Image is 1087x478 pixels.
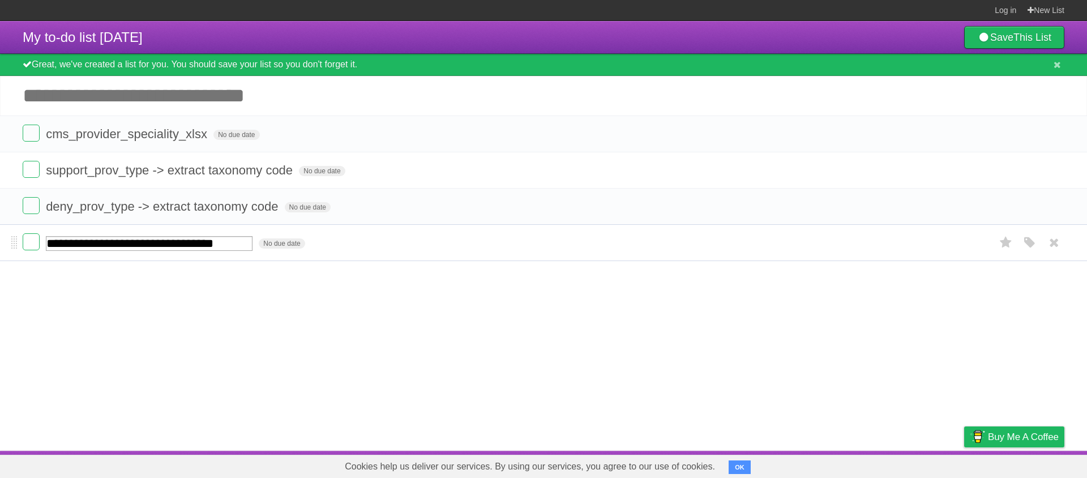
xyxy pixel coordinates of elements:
a: Developers [851,454,897,475]
a: SaveThis List [964,26,1064,49]
img: Buy me a coffee [970,427,985,446]
span: cms_provider_speciality_xlsx [46,127,210,141]
span: My to-do list [DATE] [23,29,143,45]
span: No due date [213,130,259,140]
a: Buy me a coffee [964,426,1064,447]
label: Star task [995,233,1017,252]
label: Done [23,233,40,250]
span: deny_prov_type -> extract taxonomy code [46,199,281,214]
a: Privacy [949,454,979,475]
label: Done [23,161,40,178]
b: This List [1013,32,1051,43]
a: About [814,454,837,475]
label: Done [23,125,40,142]
span: Cookies help us deliver our services. By using our services, you agree to our use of cookies. [333,455,726,478]
a: Terms [911,454,936,475]
button: OK [729,460,751,474]
span: No due date [299,166,345,176]
span: support_prov_type -> extract taxonomy code [46,163,296,177]
label: Done [23,197,40,214]
span: Buy me a coffee [988,427,1059,447]
span: No due date [259,238,305,249]
span: No due date [285,202,331,212]
a: Suggest a feature [993,454,1064,475]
